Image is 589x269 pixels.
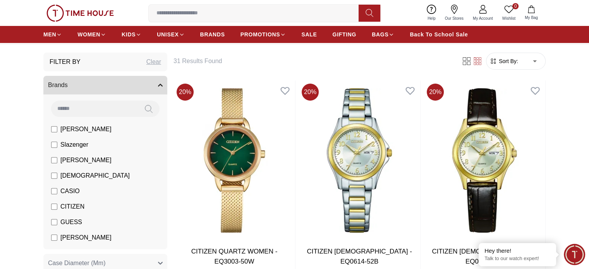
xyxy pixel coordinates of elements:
span: Our Stores [442,15,467,21]
div: Clear [146,57,161,67]
span: MEN [43,31,56,38]
div: Hey there! [484,247,550,255]
span: Brands [48,81,68,90]
button: Sort By: [489,57,518,65]
span: [DEMOGRAPHIC_DATA] [60,171,130,180]
a: Our Stores [440,3,468,23]
span: PROMOTIONS [240,31,280,38]
input: CITIZEN [51,204,57,210]
span: [PERSON_NAME] [60,125,112,134]
a: WOMEN [77,27,106,41]
span: Wishlist [499,15,519,21]
a: CITIZEN [DEMOGRAPHIC_DATA] - EQ0612-07A [432,248,537,265]
a: Back To School Sale [410,27,468,41]
img: CITIZEN Ladies - EQ0612-07A [424,81,545,240]
span: Sort By: [497,57,518,65]
span: Police [60,248,77,258]
span: 20 % [427,84,444,101]
a: Help [423,3,440,23]
button: My Bag [520,4,543,22]
p: Talk to our watch expert! [484,255,550,262]
a: CITIZEN QUARTZ WOMEN - EQ3003-50W [191,248,278,265]
span: GUESS [60,218,82,227]
span: CASIO [60,187,80,196]
span: [PERSON_NAME] [60,156,112,165]
a: PROMOTIONS [240,27,286,41]
span: [PERSON_NAME] [60,233,112,242]
input: [PERSON_NAME] [51,235,57,241]
span: KIDS [122,31,136,38]
a: 0Wishlist [498,3,520,23]
a: CITIZEN [DEMOGRAPHIC_DATA] - EQ0614-52B [307,248,412,265]
span: 20 % [302,84,319,101]
input: [DEMOGRAPHIC_DATA] [51,173,57,179]
a: SALE [301,27,317,41]
input: CASIO [51,188,57,194]
span: UNISEX [157,31,179,38]
img: CITIZEN Ladies - EQ0614-52B [299,81,420,240]
span: Back To School Sale [410,31,468,38]
div: Chat Widget [564,244,585,265]
h6: 31 Results Found [173,57,452,66]
span: Help [424,15,439,21]
span: Case Diameter (Mm) [48,259,105,268]
span: 20 % [177,84,194,101]
span: My Bag [522,15,541,21]
input: [PERSON_NAME] [51,157,57,163]
img: ... [46,5,114,22]
span: 0 [512,3,519,9]
button: Brands [43,76,167,94]
span: BAGS [372,31,388,38]
span: GIFTING [332,31,356,38]
a: BAGS [372,27,394,41]
a: BRANDS [200,27,225,41]
img: CITIZEN QUARTZ WOMEN - EQ3003-50W [173,81,295,240]
a: UNISEX [157,27,184,41]
h3: Filter By [50,57,81,67]
span: My Account [470,15,496,21]
a: MEN [43,27,62,41]
span: WOMEN [77,31,100,38]
a: GIFTING [332,27,356,41]
span: BRANDS [200,31,225,38]
input: [PERSON_NAME] [51,126,57,132]
input: GUESS [51,219,57,225]
span: SALE [301,31,317,38]
span: CITIZEN [60,202,84,211]
input: Slazenger [51,142,57,148]
span: Slazenger [60,140,88,149]
a: KIDS [122,27,141,41]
